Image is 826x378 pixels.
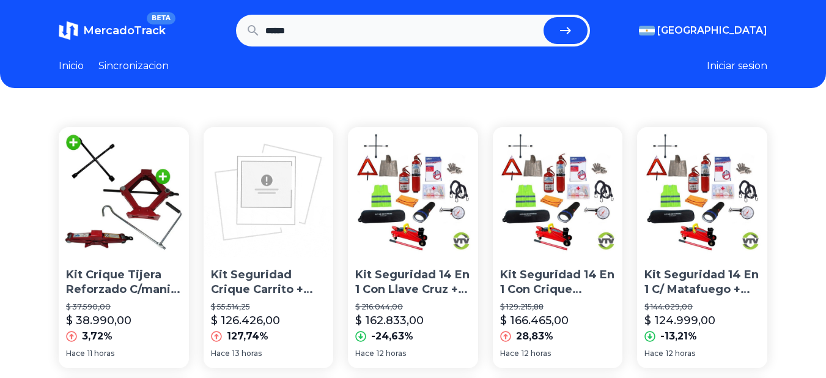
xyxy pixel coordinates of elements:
[500,349,519,358] span: Hace
[59,21,166,40] a: MercadoTrackBETA
[493,127,623,258] img: Kit Seguridad 14 En 1 Con Crique Carrito 2tn + Llave Cruz
[666,349,695,358] span: 12 horas
[211,302,326,312] p: $ 55.514,25
[657,23,767,38] span: [GEOGRAPHIC_DATA]
[500,312,569,329] p: $ 166.465,00
[59,59,84,73] a: Inicio
[355,302,471,312] p: $ 216.044,00
[211,312,280,329] p: $ 126.426,00
[232,349,262,358] span: 13 horas
[639,26,655,35] img: Argentina
[644,349,663,358] span: Hace
[644,302,760,312] p: $ 144.029,00
[59,21,78,40] img: MercadoTrack
[493,127,623,368] a: Kit Seguridad 14 En 1 Con Crique Carrito 2tn + Llave CruzKit Seguridad 14 En 1 Con Crique Carrito...
[147,12,175,24] span: BETA
[211,267,326,298] p: Kit Seguridad Crique Carrito + Llave Cruz + 10 Accesorio
[644,267,760,298] p: Kit Seguridad 14 En 1 C/ Matafuego + Crique 2tn + Llave Cruz
[59,127,189,258] img: Kit Crique Tijera Reforzado C/manija + Llave Cruz Universal
[637,127,767,258] img: Kit Seguridad 14 En 1 C/ Matafuego + Crique 2tn + Llave Cruz
[66,302,182,312] p: $ 37.590,00
[66,312,131,329] p: $ 38.990,00
[348,127,478,368] a: Kit Seguridad 14 En 1 Con Llave Cruz + Crique Carrito 2tnKit Seguridad 14 En 1 Con Llave Cruz + C...
[87,349,114,358] span: 11 horas
[204,127,334,258] img: Kit Seguridad Crique Carrito + Llave Cruz + 10 Accesorio
[500,267,616,298] p: Kit Seguridad 14 En 1 Con Crique Carrito 2tn + [PERSON_NAME]
[59,127,189,368] a: Kit Crique Tijera Reforzado C/manija + Llave Cruz UniversalKit Crique Tijera Reforzado C/manija +...
[355,267,471,298] p: Kit Seguridad 14 En 1 Con Llave Cruz + Crique Carrito 2tn
[660,329,697,344] p: -13,21%
[377,349,406,358] span: 12 horas
[82,329,112,344] p: 3,72%
[211,349,230,358] span: Hace
[637,127,767,368] a: Kit Seguridad 14 En 1 C/ Matafuego + Crique 2tn + Llave CruzKit Seguridad 14 En 1 C/ Matafuego + ...
[644,312,715,329] p: $ 124.999,00
[707,59,767,73] button: Iniciar sesion
[66,267,182,298] p: Kit Crique Tijera Reforzado C/manija + Llave Cruz Universal
[204,127,334,368] a: Kit Seguridad Crique Carrito + Llave Cruz + 10 AccesorioKit Seguridad Crique Carrito + Llave Cruz...
[83,24,166,37] span: MercadoTrack
[371,329,413,344] p: -24,63%
[355,349,374,358] span: Hace
[522,349,551,358] span: 12 horas
[516,329,553,344] p: 28,83%
[355,312,424,329] p: $ 162.833,00
[500,302,616,312] p: $ 129.215,88
[227,329,268,344] p: 127,74%
[348,127,478,258] img: Kit Seguridad 14 En 1 Con Llave Cruz + Crique Carrito 2tn
[639,23,767,38] button: [GEOGRAPHIC_DATA]
[98,59,169,73] a: Sincronizacion
[66,349,85,358] span: Hace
